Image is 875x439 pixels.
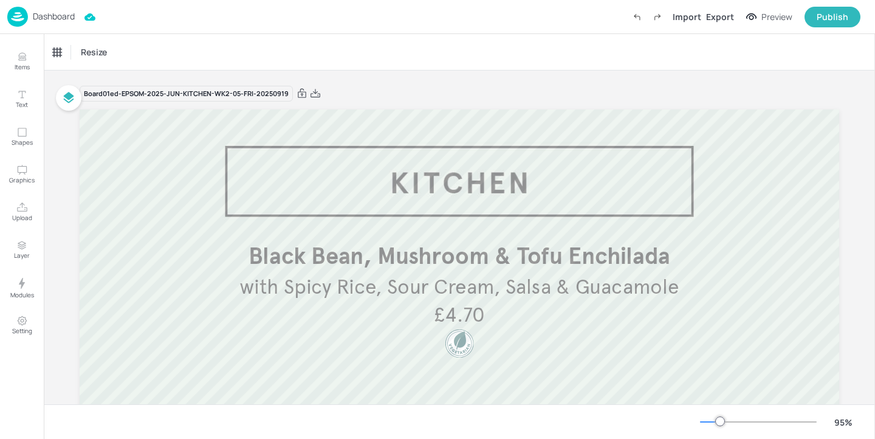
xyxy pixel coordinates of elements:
[434,302,486,328] span: £4.70
[829,416,858,429] div: 95 %
[739,8,800,26] button: Preview
[239,274,679,299] span: with Spicy Rice, Sour Cream, Salsa & Guacamole
[805,7,860,27] button: Publish
[673,10,701,23] div: Import
[647,7,668,27] label: Redo (Ctrl + Y)
[706,10,734,23] div: Export
[80,86,293,102] div: Board 01ed-EPSOM-2025-JUN-KITCHEN-WK2-05-FRI-20250919
[7,7,28,27] img: logo-86c26b7e.jpg
[78,46,109,58] span: Resize
[249,242,671,271] span: Black Bean, Mushroom & Tofu Enchilada
[33,12,75,21] p: Dashboard
[817,10,848,24] div: Publish
[761,10,792,24] div: Preview
[626,7,647,27] label: Undo (Ctrl + Z)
